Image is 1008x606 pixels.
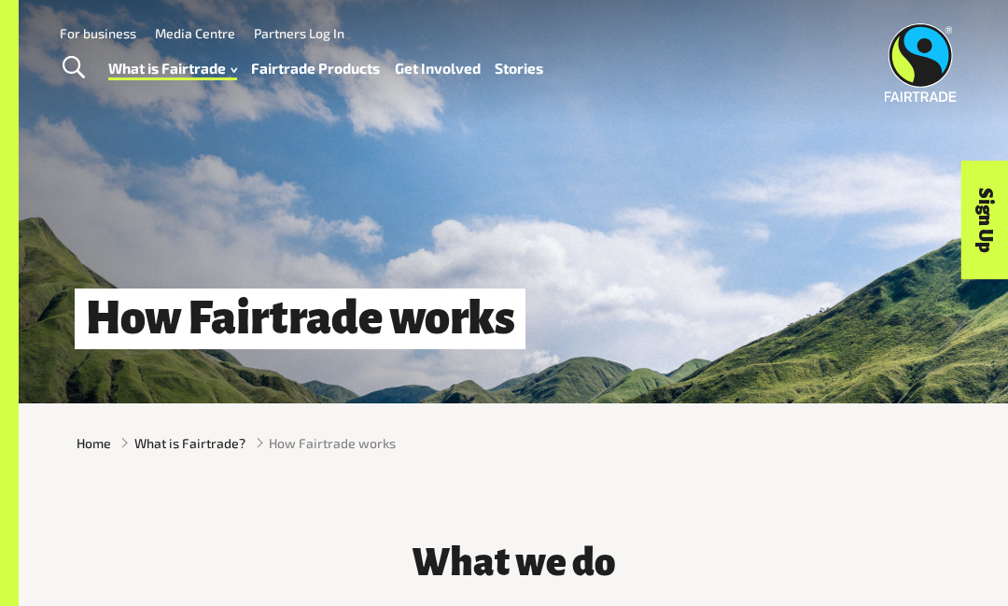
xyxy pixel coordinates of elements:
img: Fairtrade Australia New Zealand logo [884,23,956,102]
a: What is Fairtrade [108,55,237,81]
a: Get Involved [395,55,481,81]
a: What is Fairtrade? [134,433,245,453]
h1: How Fairtrade works [75,289,525,349]
h3: What we do [226,542,801,584]
a: For business [60,25,136,41]
a: Toggle Search [50,45,96,92]
span: How Fairtrade works [269,433,396,453]
a: Home [77,433,111,453]
a: Media Centre [155,25,235,41]
a: Fairtrade Products [251,55,380,81]
a: Partners Log In [254,25,344,41]
a: Stories [495,55,543,81]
